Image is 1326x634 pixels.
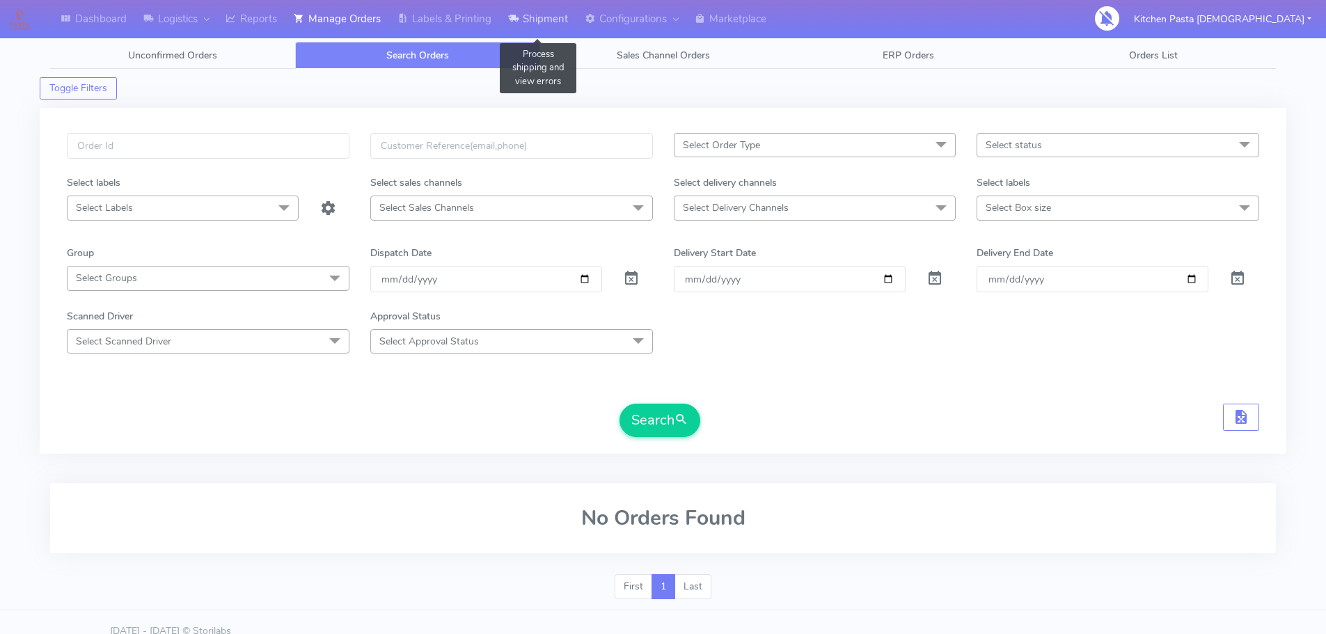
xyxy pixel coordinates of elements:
span: Select Scanned Driver [76,335,171,348]
span: Select Approval Status [379,335,479,348]
button: Kitchen Pasta [DEMOGRAPHIC_DATA] [1123,5,1322,33]
h2: No Orders Found [67,507,1259,530]
a: 1 [652,574,675,599]
input: Customer Reference(email,phone) [370,133,653,159]
span: Search Orders [386,49,449,62]
label: Group [67,246,94,260]
label: Select labels [67,175,120,190]
span: ERP Orders [883,49,934,62]
span: Select Labels [76,201,133,214]
span: Select Box size [986,201,1051,214]
span: Select Groups [76,271,137,285]
label: Dispatch Date [370,246,432,260]
span: Sales Channel Orders [617,49,710,62]
label: Delivery End Date [977,246,1053,260]
span: Unconfirmed Orders [128,49,217,62]
button: Search [619,404,700,437]
span: Orders List [1129,49,1178,62]
span: Select Sales Channels [379,201,474,214]
label: Select labels [977,175,1030,190]
button: Toggle Filters [40,77,117,100]
span: Select Delivery Channels [683,201,789,214]
span: Select Order Type [683,138,760,152]
label: Select sales channels [370,175,462,190]
ul: Tabs [50,42,1276,69]
label: Approval Status [370,309,441,324]
label: Scanned Driver [67,309,133,324]
label: Select delivery channels [674,175,777,190]
input: Order Id [67,133,349,159]
span: Select status [986,138,1042,152]
label: Delivery Start Date [674,246,756,260]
